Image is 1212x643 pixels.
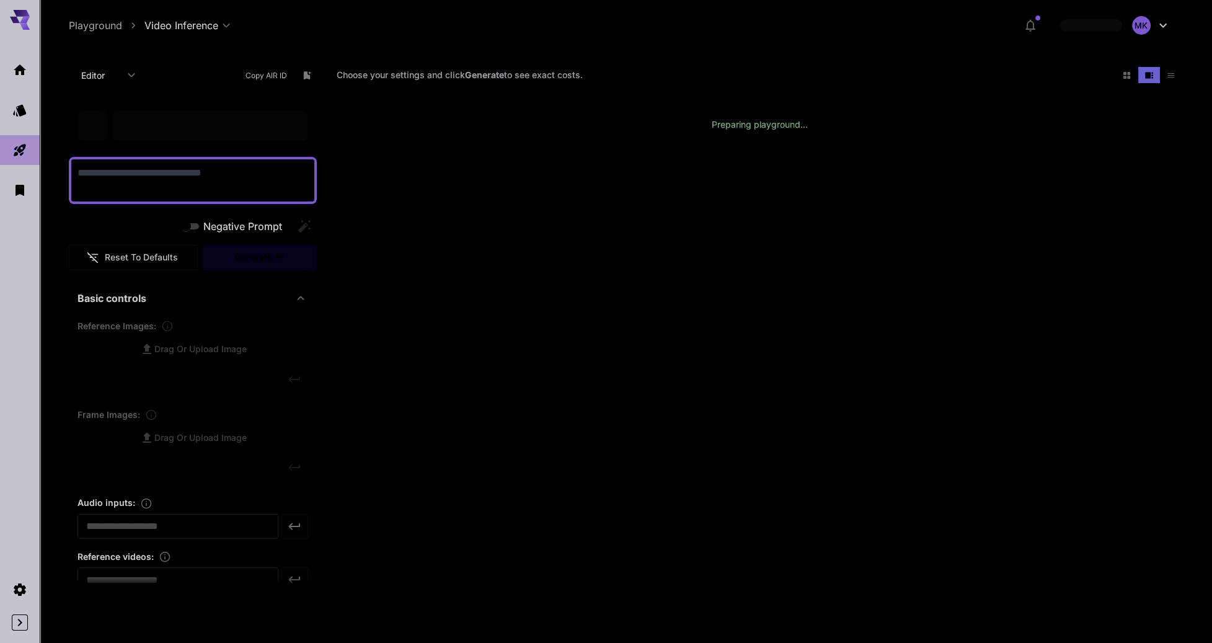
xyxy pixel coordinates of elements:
[1132,16,1151,35] div: MK
[12,102,27,118] div: Models
[465,69,504,80] b: Generate
[1138,67,1160,83] button: Show media in video view
[77,283,308,313] div: Basic controls
[135,497,157,510] button: Upload an audio file. Supported formats: .mp3, .wav, .flac, .aac, .ogg, .m4a, .wma
[12,582,27,597] div: Settings
[12,62,27,78] div: Home
[77,497,135,508] span: Audio inputs :
[12,182,27,198] div: Library
[238,66,294,84] button: Copy AIR ID
[12,614,28,631] button: Expand sidebar
[12,143,27,158] div: Playground
[69,18,144,33] nav: breadcrumb
[301,68,312,82] button: Add to library
[203,219,282,234] span: Negative Prompt
[69,245,198,270] button: Reset to defaults
[77,291,146,306] p: Basic controls
[1160,67,1182,83] button: Show media in list view
[337,69,583,80] span: Choose your settings and click to see exact costs.
[144,18,218,33] span: Video Inference
[1048,11,1183,40] button: MK
[712,113,808,136] div: Preparing playground...
[77,551,154,562] span: Reference videos :
[1116,67,1138,83] button: Show media in grid view
[69,18,122,33] a: Playground
[1115,66,1183,84] div: Show media in grid viewShow media in video viewShow media in list view
[81,69,120,82] span: Editor
[203,245,317,270] div: Please fill the prompt
[154,551,176,563] button: Upload a reference video. Supported formats: MP4, WEBM, and MOV.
